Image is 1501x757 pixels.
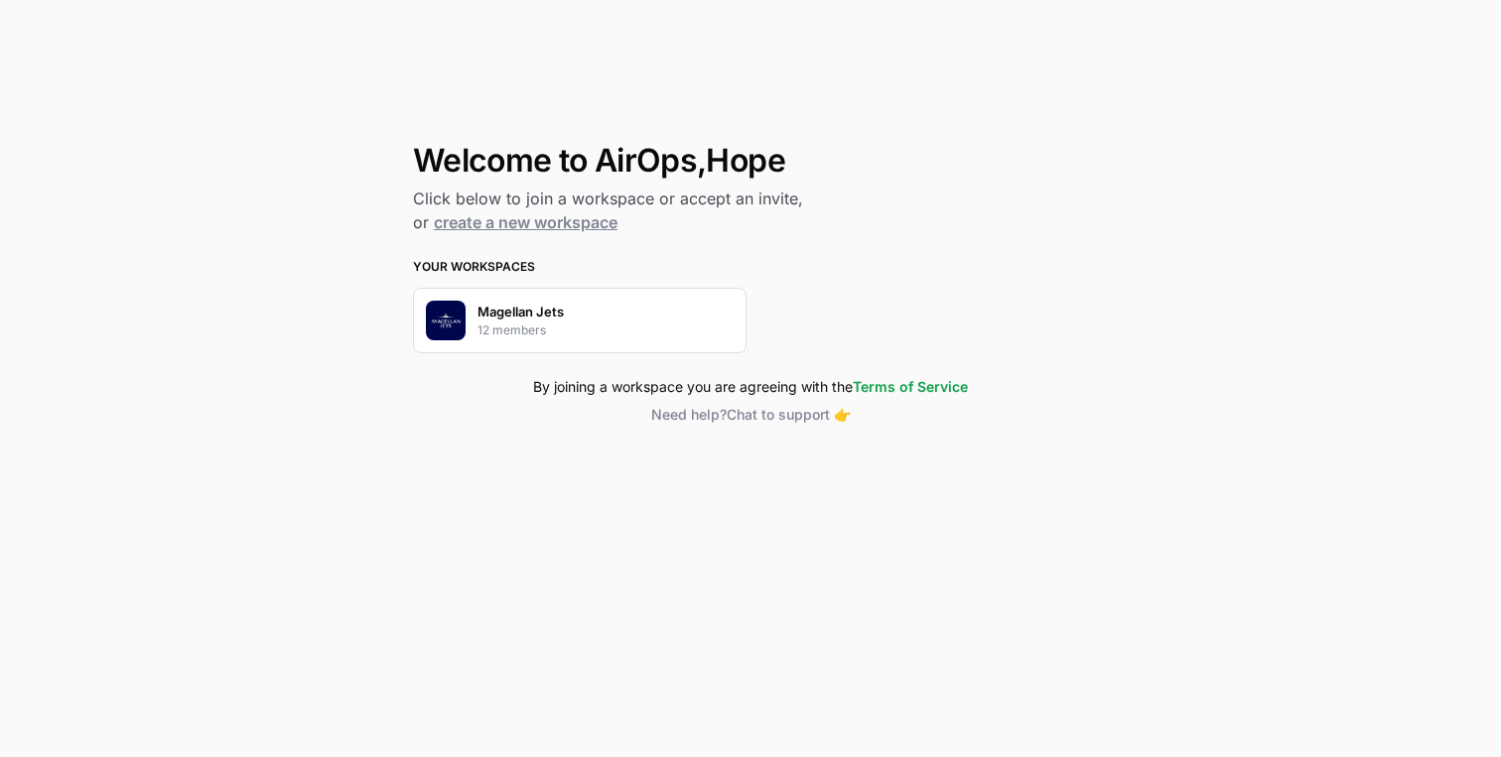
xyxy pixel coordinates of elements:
[413,143,1088,179] h1: Welcome to AirOps, Hope
[853,378,968,395] a: Terms of Service
[434,212,617,232] a: create a new workspace
[413,258,1088,276] h3: Your Workspaces
[413,288,747,353] button: Company LogoMagellan Jets12 members
[426,301,466,340] img: Company Logo
[478,321,546,339] p: 12 members
[727,406,851,423] span: Chat to support 👉
[478,302,564,321] p: Magellan Jets
[651,406,727,423] span: Need help?
[413,405,1088,425] button: Need help?Chat to support 👉
[413,377,1088,397] div: By joining a workspace you are agreeing with the
[413,187,1088,234] h2: Click below to join a workspace or accept an invite, or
